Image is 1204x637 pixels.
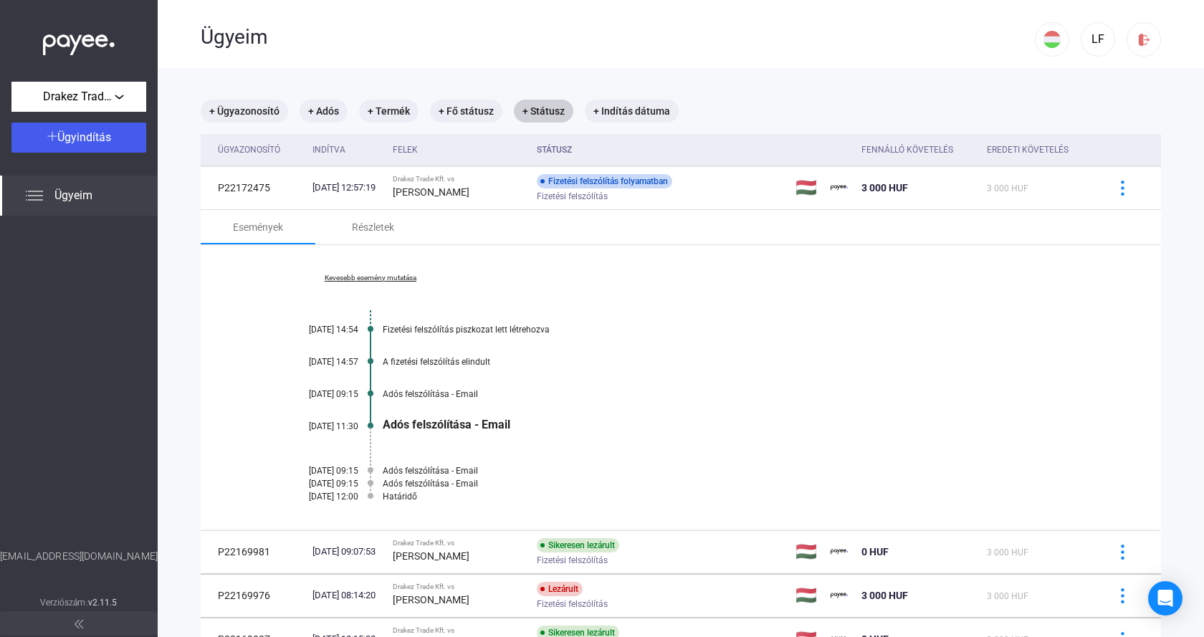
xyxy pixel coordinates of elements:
[201,574,307,617] td: P22169976
[430,100,502,123] mat-chip: + Fő státusz
[393,141,525,158] div: Felek
[272,479,358,489] div: [DATE] 09:15
[272,325,358,335] div: [DATE] 14:54
[218,141,301,158] div: Ügyazonosító
[393,539,525,547] div: Drakez Trade Kft. vs
[537,188,608,205] span: Fizetési felszólítás
[383,492,1089,502] div: Határidő
[11,82,146,112] button: Drakez Trade Kft.
[272,274,469,282] a: Kevesebb esemény mutatása
[312,588,381,603] div: [DATE] 08:14:20
[272,492,358,502] div: [DATE] 12:00
[54,187,92,204] span: Ügyeim
[201,166,307,209] td: P22172475
[1107,580,1137,610] button: more-blue
[831,543,848,560] img: payee-logo
[26,187,43,204] img: list.svg
[537,582,583,596] div: Lezárult
[1043,31,1061,48] img: HU
[300,100,348,123] mat-chip: + Adós
[218,141,280,158] div: Ügyazonosító
[11,123,146,153] button: Ügyindítás
[1127,22,1161,57] button: logout-red
[383,466,1089,476] div: Adós felszólítása - Email
[233,219,283,236] div: Események
[393,175,525,183] div: Drakez Trade Kft. vs
[312,545,381,559] div: [DATE] 09:07:53
[393,594,469,605] strong: [PERSON_NAME]
[831,587,848,604] img: payee-logo
[393,583,525,591] div: Drakez Trade Kft. vs
[987,591,1028,601] span: 3 000 HUF
[861,546,889,557] span: 0 HUF
[272,357,358,367] div: [DATE] 14:57
[861,590,908,601] span: 3 000 HUF
[831,179,848,196] img: payee-logo
[1081,22,1115,57] button: LF
[312,141,345,158] div: Indítva
[359,100,419,123] mat-chip: + Termék
[987,141,1069,158] div: Eredeti követelés
[272,466,358,476] div: [DATE] 09:15
[1107,537,1137,567] button: more-blue
[352,219,394,236] div: Részletek
[272,389,358,399] div: [DATE] 09:15
[585,100,679,123] mat-chip: + Indítás dátuma
[201,25,1035,49] div: Ügyeim
[537,174,672,188] div: Fizetési felszólítás folyamatban
[514,100,573,123] mat-chip: + Státusz
[383,479,1089,489] div: Adós felszólítása - Email
[88,598,118,608] strong: v2.11.5
[987,183,1028,193] span: 3 000 HUF
[790,574,826,617] td: 🇭🇺
[1115,545,1130,560] img: more-blue
[393,550,469,562] strong: [PERSON_NAME]
[1086,31,1110,48] div: LF
[393,141,418,158] div: Felek
[43,27,115,56] img: white-payee-white-dot.svg
[383,389,1089,399] div: Adós felszólítása - Email
[1115,588,1130,603] img: more-blue
[987,141,1089,158] div: Eredeti követelés
[43,88,115,105] span: Drakez Trade Kft.
[861,141,953,158] div: Fennálló követelés
[790,530,826,573] td: 🇭🇺
[1137,32,1152,47] img: logout-red
[383,357,1089,367] div: A fizetési felszólítás elindult
[531,134,790,166] th: Státusz
[201,100,288,123] mat-chip: + Ügyazonosító
[393,626,525,635] div: Drakez Trade Kft. vs
[312,181,381,195] div: [DATE] 12:57:19
[383,418,1089,431] div: Adós felszólítása - Email
[393,186,469,198] strong: [PERSON_NAME]
[383,325,1089,335] div: Fizetési felszólítás piszkozat lett létrehozva
[537,595,608,613] span: Fizetési felszólítás
[57,130,111,144] span: Ügyindítás
[272,421,358,431] div: [DATE] 11:30
[312,141,381,158] div: Indítva
[537,552,608,569] span: Fizetési felszólítás
[47,131,57,141] img: plus-white.svg
[75,620,83,628] img: arrow-double-left-grey.svg
[861,141,975,158] div: Fennálló követelés
[1148,581,1182,616] div: Open Intercom Messenger
[1107,173,1137,203] button: more-blue
[537,538,619,552] div: Sikeresen lezárult
[201,530,307,573] td: P22169981
[861,182,908,193] span: 3 000 HUF
[1115,181,1130,196] img: more-blue
[1035,22,1069,57] button: HU
[790,166,826,209] td: 🇭🇺
[987,547,1028,557] span: 3 000 HUF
